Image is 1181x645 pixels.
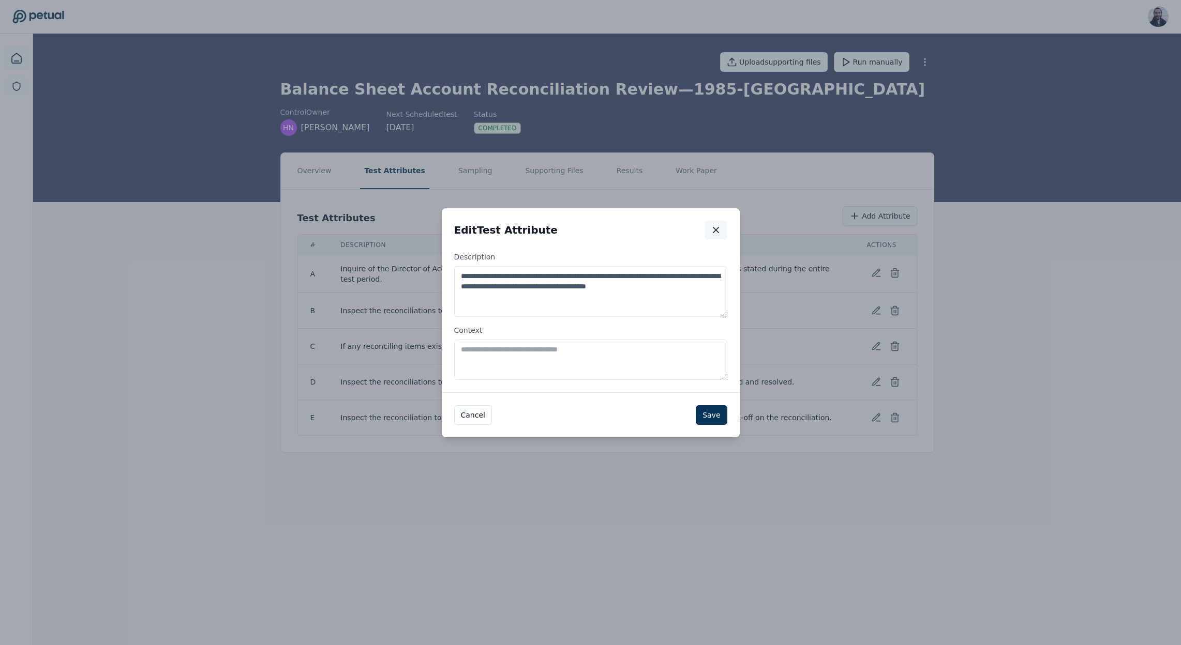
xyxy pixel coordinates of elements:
h2: Edit Test Attribute [454,223,558,237]
button: Cancel [454,405,492,425]
label: Context [454,325,727,380]
label: Description [454,252,727,317]
button: Save [696,405,727,425]
textarea: Context [454,340,727,380]
textarea: Description [454,266,727,317]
